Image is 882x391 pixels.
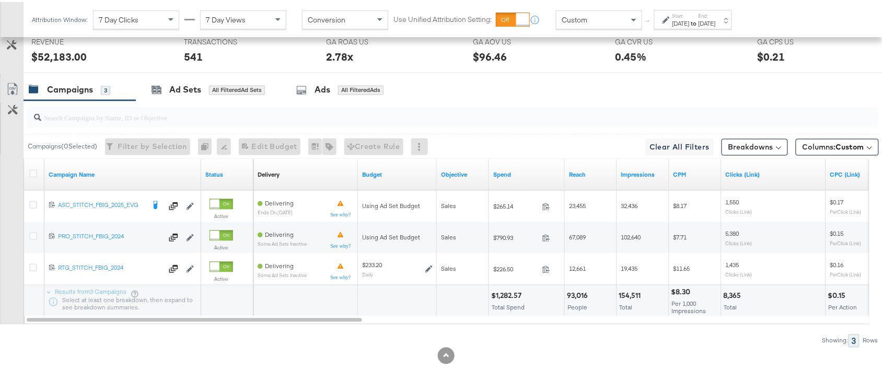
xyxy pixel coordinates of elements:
[210,211,233,218] label: Active
[569,169,613,177] a: The number of people your ad was served to.
[690,17,699,25] strong: to
[99,13,138,22] span: 7 Day Clicks
[206,13,246,22] span: 7 Day Views
[830,238,862,245] sub: Per Click (Link)
[672,10,690,17] label: Start:
[619,289,644,299] div: 154,511
[327,35,405,45] span: GA ROAS US
[492,302,525,309] span: Total Spend
[621,232,641,239] span: 102,640
[567,289,591,299] div: 93,016
[569,232,586,239] span: 67,089
[31,48,87,63] div: $52,183.00
[726,197,739,204] span: 1,550
[327,48,354,63] div: 2.78x
[620,302,633,309] span: Total
[362,169,433,177] a: The maximum amount you're willing to spend on your ads, on average each day or over the lifetime ...
[265,198,294,205] span: Delivering
[338,84,384,93] div: All Filtered Ads
[726,270,752,276] sub: Clicks (Link)
[649,139,710,152] span: Clear All Filters
[473,48,507,63] div: $96.46
[362,259,382,268] div: $233.20
[562,13,587,22] span: Custom
[362,200,433,209] div: Using Ad Set Budget
[441,263,456,271] span: Sales
[31,14,88,21] div: Attribution Window:
[210,243,233,249] label: Active
[621,169,665,177] a: The number of times your ad was served. On mobile apps an ad is counted as served the first time ...
[362,270,373,276] sub: Daily
[621,200,638,208] span: 32,436
[308,13,345,22] span: Conversion
[258,208,294,214] sub: ends on [DATE]
[569,200,586,208] span: 23,455
[265,229,294,237] span: Delivering
[822,335,849,342] div: Showing:
[674,232,687,239] span: $7.71
[362,232,433,240] div: Using Ad Set Budget
[58,231,163,241] a: PRO_STITCH_FBIG_2024
[184,35,262,45] span: TRANSACTIONS
[643,18,653,21] span: ↑
[724,302,737,309] span: Total
[209,84,265,93] div: All Filtered Ad Sets
[265,260,294,268] span: Delivering
[726,228,739,236] span: 5,380
[258,169,280,177] div: Delivery
[671,285,694,295] div: $8.30
[258,271,307,277] sub: Some Ad Sets Inactive
[41,101,802,122] input: Search Campaigns by Name, ID or Objective
[672,298,706,313] span: Per 1,000 Impressions
[567,302,587,309] span: People
[58,262,163,270] div: RTG_STITCH_FBIG_2024
[830,270,862,276] sub: Per Click (Link)
[49,169,197,177] a: Your campaign name.
[758,35,836,45] span: GA CPS US
[699,17,716,26] div: [DATE]
[441,200,456,208] span: Sales
[31,35,110,45] span: REVENUE
[830,228,844,236] span: $0.15
[674,200,687,208] span: $8.17
[493,201,538,209] span: $265.14
[699,10,716,17] label: End:
[674,169,717,177] a: The average cost you've paid to have 1,000 impressions of your ad.
[393,13,492,22] label: Use Unified Attribution Setting:
[210,274,233,281] label: Active
[493,232,538,240] span: $790.93
[473,35,551,45] span: GA AOV US
[315,82,330,94] div: Ads
[615,48,646,63] div: 0.45%
[101,84,110,94] div: 3
[758,48,785,63] div: $0.21
[726,238,752,245] sub: Clicks (Link)
[803,140,864,151] span: Columns:
[493,169,561,177] a: The total amount spent to date.
[672,17,690,26] div: [DATE]
[493,263,538,271] span: $226.50
[184,48,203,63] div: 541
[58,199,144,210] a: ASC_STITCH_FBIG_2025_EVG
[674,263,690,271] span: $11.65
[849,332,860,346] div: 3
[47,82,93,94] div: Campaigns
[726,207,752,213] sub: Clicks (Link)
[724,289,745,299] div: 8,365
[258,169,280,177] a: Reflects the ability of your Ad Campaign to achieve delivery based on ad states, schedule and bud...
[828,289,849,299] div: $0.15
[205,169,249,177] a: Shows the current state of your Ad Campaign.
[28,140,97,149] div: Campaigns ( 0 Selected)
[198,136,217,153] div: 0
[645,137,714,154] button: Clear All Filters
[726,259,739,267] span: 1,435
[836,141,864,150] span: Custom
[830,207,862,213] sub: Per Click (Link)
[726,169,822,177] a: The number of clicks on links appearing on your ad or Page that direct people to your sites off F...
[441,232,456,239] span: Sales
[615,35,693,45] span: GA CVR US
[569,263,586,271] span: 12,661
[58,231,163,239] div: PRO_STITCH_FBIG_2024
[830,197,844,204] span: $0.17
[58,262,163,272] a: RTG_STITCH_FBIG_2024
